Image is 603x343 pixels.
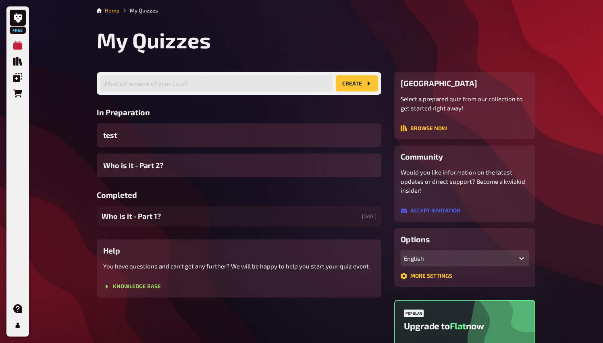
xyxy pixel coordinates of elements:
a: Home [105,7,119,14]
a: Browse now [401,125,447,133]
span: Who is it - Part 2? [103,160,163,171]
small: [DATE] [362,213,376,220]
a: Accept invitation [401,208,461,215]
a: test [97,123,381,147]
li: My Quizzes [119,6,158,15]
h3: [GEOGRAPHIC_DATA] [401,79,529,88]
button: create [336,75,378,91]
a: Who is it - Part 1?[DATE] [97,206,381,227]
span: test [103,130,117,141]
h1: My Quizzes [97,27,535,53]
h3: In Preparation [97,108,381,117]
button: Accept invitation [401,208,461,214]
h3: Community [401,152,529,161]
div: Popular [404,310,424,317]
div: English [404,255,511,262]
button: More settings [401,273,452,279]
p: Select a prepared quiz from our collection to get started right away! [401,94,529,112]
a: Who is it - Part 2? [97,154,381,177]
button: Knowledge Base [103,283,161,290]
a: More settings [401,273,452,281]
li: Home [105,6,119,15]
p: You have questions and can't get any further? We will be happy to help you start your quiz event. [103,262,375,271]
h3: Completed [97,190,381,200]
h2: Upgrade to now [404,320,484,331]
span: Free [10,28,25,33]
input: What's the name of your quiz? [100,75,333,91]
button: Browse now [401,125,447,131]
h3: Options [401,235,529,244]
p: Would you like information on the latest updates or direct support? Become a kwizkid insider! [401,168,529,195]
h3: Help [103,246,375,255]
span: Who is it - Part 1? [102,211,161,222]
span: Flat [450,320,466,331]
a: Knowledge Base [103,284,161,291]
